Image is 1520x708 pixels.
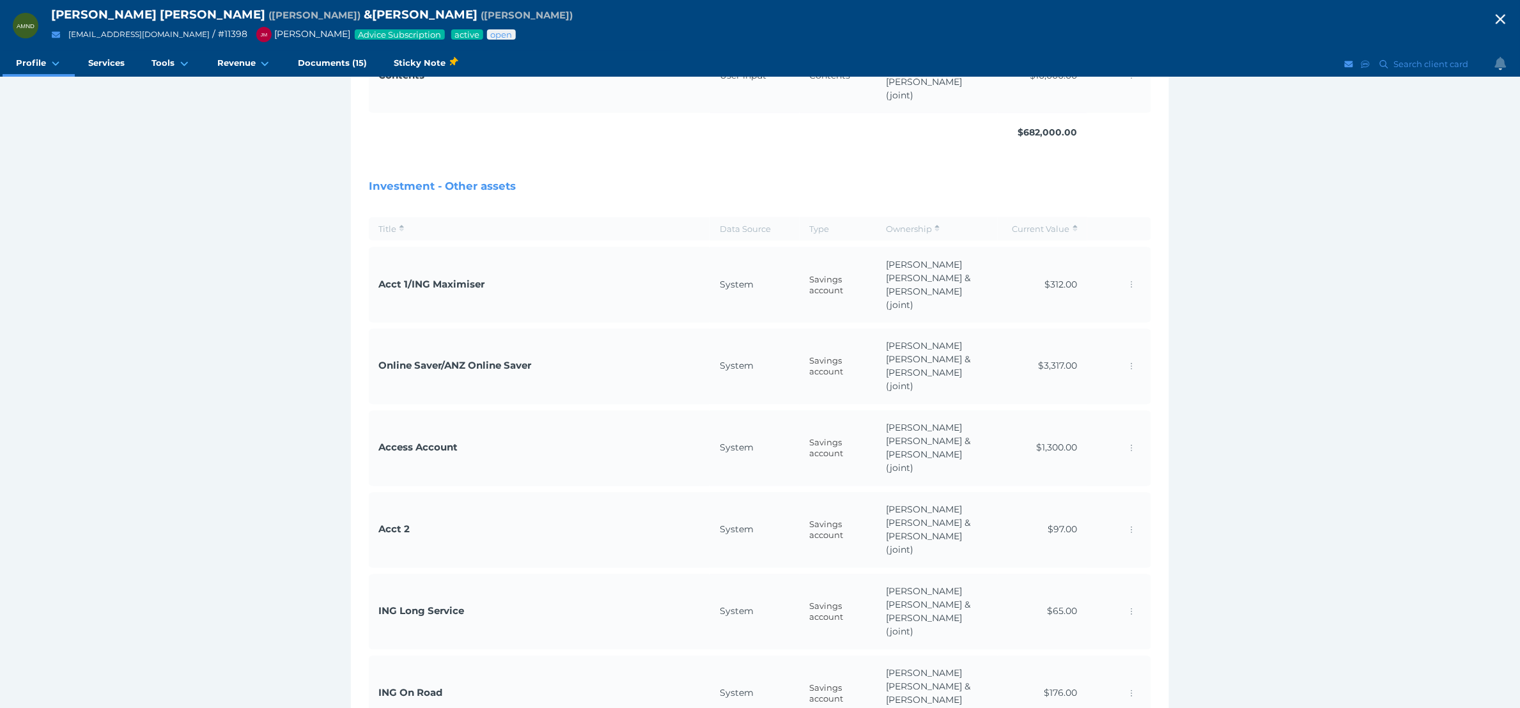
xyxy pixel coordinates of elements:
a: Services [75,51,138,77]
span: System [720,279,754,290]
span: [PERSON_NAME] [PERSON_NAME] & [PERSON_NAME] (joint) [886,586,970,638]
span: AMND [17,22,35,29]
th: Title [369,217,710,241]
span: $65.00 [1048,606,1078,617]
span: Tools [151,58,174,68]
th: Current Value [998,217,1087,241]
span: ING On Road [378,687,442,699]
span: Preferred name [481,9,573,21]
span: Acct 2 [378,523,410,535]
td: Savings account [800,411,876,486]
span: $682,000.00 [1018,127,1078,138]
th: Data Source [710,217,800,241]
span: User input [720,70,766,81]
span: & [PERSON_NAME] [364,7,477,22]
span: $3,317.00 [1039,360,1078,372]
span: ING Long Service [378,605,464,617]
span: [PERSON_NAME] [250,28,350,40]
span: $1,300.00 [1037,442,1078,454]
button: Search client card [1374,56,1475,72]
span: Advice Subscription [357,29,442,40]
button: Email [1343,56,1356,72]
span: $312.00 [1045,279,1078,290]
span: $176.00 [1044,688,1078,699]
span: Advice status: Review not yet booked in [490,29,513,40]
div: Jonathon Martino [256,27,272,42]
span: [PERSON_NAME] [PERSON_NAME] & [PERSON_NAME] (joint) [886,259,970,311]
span: Online Saver/ANZ Online Saver [378,360,531,372]
a: Profile [3,51,75,77]
th: Ownership [876,217,998,241]
span: [PERSON_NAME] [PERSON_NAME] & [PERSON_NAME] (joint) [886,422,970,474]
span: System [720,606,754,617]
td: Savings account [800,247,876,323]
span: Preferred name [268,9,361,21]
span: $97.00 [1048,524,1078,535]
span: [PERSON_NAME] [PERSON_NAME] [51,7,265,22]
span: / # 11398 [212,28,247,40]
td: Savings account [800,574,876,650]
span: [PERSON_NAME] [PERSON_NAME] & [PERSON_NAME] (joint) [886,504,970,556]
span: Contents [809,70,850,81]
a: [EMAIL_ADDRESS][DOMAIN_NAME] [68,29,210,39]
span: Contents [378,69,424,81]
span: [PERSON_NAME] [PERSON_NAME] & [PERSON_NAME] (joint) [886,341,970,392]
span: System [720,360,754,372]
span: Access Account [378,442,458,454]
td: Savings account [800,329,876,404]
span: System [720,524,754,535]
div: Ann Marie Nokes Daly [13,13,38,38]
span: Investment - Other assets [369,180,516,193]
span: Revenue [217,58,256,68]
span: Service package status: Active service agreement in place [454,29,481,40]
a: Revenue [204,51,284,77]
td: Savings account [800,493,876,568]
span: Documents (15) [298,58,367,68]
th: Type [800,217,876,241]
span: Profile [16,58,46,68]
span: Services [88,58,125,68]
a: Documents (15) [284,51,380,77]
span: System [720,442,754,454]
span: JM [261,32,268,38]
span: System [720,688,754,699]
span: Sticky Note [394,56,457,70]
button: Email [48,27,64,43]
button: SMS [1360,56,1372,72]
span: Acct 1/ING Maximiser [378,278,485,290]
span: Search client card [1392,59,1475,69]
span: $10,000.00 [1030,70,1078,81]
